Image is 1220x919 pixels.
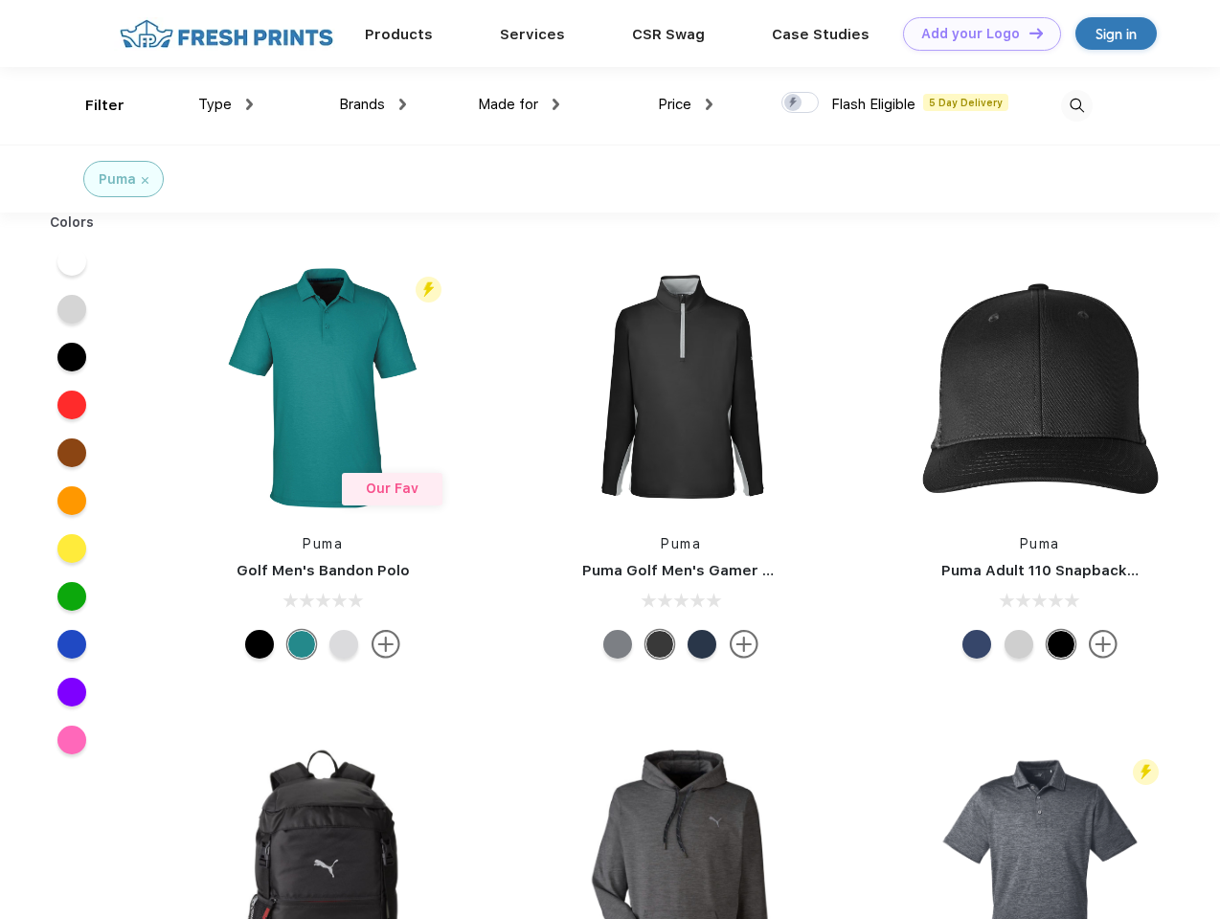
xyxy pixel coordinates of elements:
div: Add your Logo [921,26,1020,42]
img: func=resize&h=266 [913,260,1167,515]
div: Puma [99,169,136,190]
span: Flash Eligible [831,96,915,113]
img: flash_active_toggle.svg [1133,759,1159,785]
img: dropdown.png [246,99,253,110]
div: Puma Black [645,630,674,659]
a: Services [500,26,565,43]
div: Navy Blazer [688,630,716,659]
img: func=resize&h=266 [195,260,450,515]
span: Type [198,96,232,113]
div: Sign in [1096,23,1137,45]
img: filter_cancel.svg [142,177,148,184]
a: Golf Men's Bandon Polo [237,562,410,579]
img: DT [1029,28,1043,38]
a: Puma [661,536,701,551]
img: dropdown.png [706,99,712,110]
div: Puma Black [245,630,274,659]
div: Peacoat with Qut Shd [962,630,991,659]
img: more.svg [1089,630,1118,659]
a: Products [365,26,433,43]
div: Green Lagoon [287,630,316,659]
img: more.svg [730,630,758,659]
span: Made for [478,96,538,113]
img: func=resize&h=266 [554,260,808,515]
div: Quiet Shade [603,630,632,659]
img: desktop_search.svg [1061,90,1093,122]
span: Brands [339,96,385,113]
span: 5 Day Delivery [923,94,1008,111]
img: fo%20logo%202.webp [114,17,339,51]
div: Filter [85,95,124,117]
a: Puma Golf Men's Gamer Golf Quarter-Zip [582,562,885,579]
div: Pma Blk Pma Blk [1047,630,1075,659]
img: more.svg [372,630,400,659]
span: Price [658,96,691,113]
a: CSR Swag [632,26,705,43]
a: Puma [303,536,343,551]
div: Quarry Brt Whit [1005,630,1033,659]
a: Puma [1020,536,1060,551]
span: Our Fav [366,481,418,496]
div: Colors [35,213,109,233]
div: High Rise [329,630,358,659]
img: dropdown.png [553,99,559,110]
img: flash_active_toggle.svg [416,277,441,303]
img: dropdown.png [399,99,406,110]
a: Sign in [1075,17,1157,50]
